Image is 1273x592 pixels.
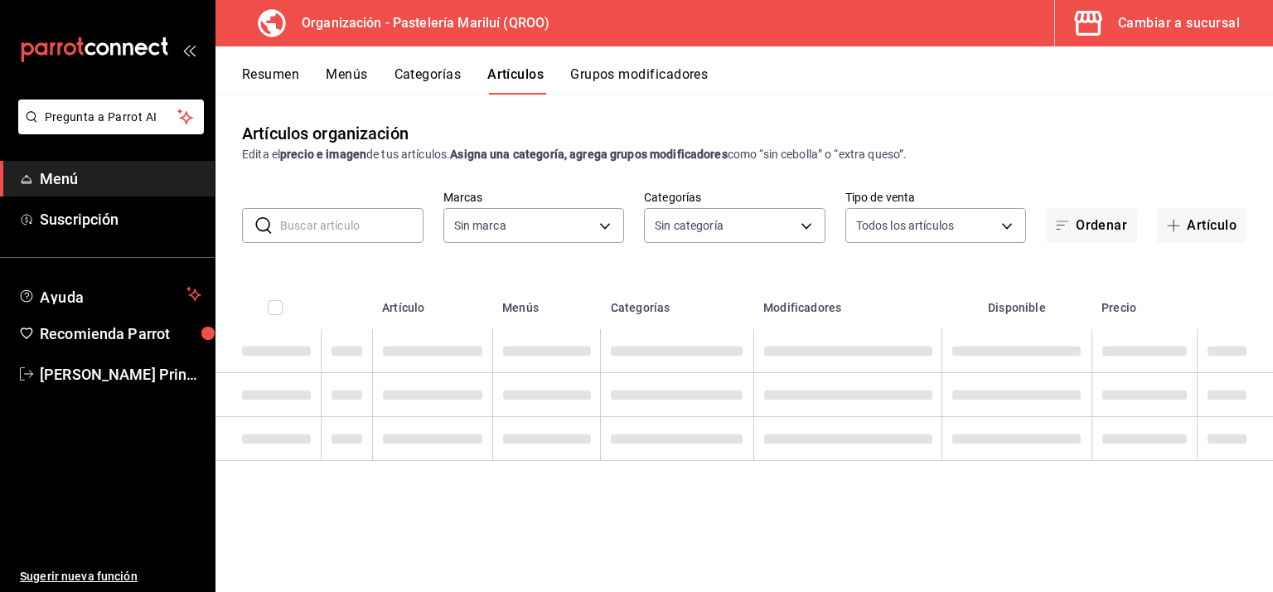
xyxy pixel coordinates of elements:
span: Sugerir nueva función [20,568,201,585]
th: Precio [1091,276,1197,329]
th: Categorías [601,276,753,329]
button: Pregunta a Parrot AI [18,99,204,134]
th: Disponible [942,276,1091,329]
strong: Asigna una categoría, agrega grupos modificadores [450,148,727,161]
th: Artículo [372,276,492,329]
span: [PERSON_NAME] Principal [40,363,201,386]
button: Categorías [394,66,462,95]
button: Grupos modificadores [570,66,708,95]
strong: precio e imagen [280,148,366,161]
button: Resumen [242,66,299,95]
label: Marcas [443,192,625,203]
button: open_drawer_menu [182,43,196,56]
label: Categorías [644,192,825,203]
label: Tipo de venta [845,192,1027,203]
span: Sin categoría [655,217,724,234]
input: Buscar artículo [280,209,424,242]
div: Edita el de tus artículos. como “sin cebolla” o “extra queso”. [242,146,1246,163]
span: Pregunta a Parrot AI [45,109,178,126]
span: Recomienda Parrot [40,323,201,345]
th: Modificadores [753,276,942,329]
button: Menús [326,66,367,95]
span: Suscripción [40,208,201,230]
span: Menú [40,167,201,190]
h3: Organización - Pastelería Mariluí (QROO) [288,13,549,33]
div: Artículos organización [242,121,409,146]
span: Sin marca [454,217,506,234]
th: Menús [492,276,601,329]
button: Artículo [1157,208,1246,243]
span: Todos los artículos [856,217,955,234]
button: Artículos [487,66,544,95]
div: navigation tabs [242,66,1273,95]
button: Ordenar [1046,208,1137,243]
a: Pregunta a Parrot AI [12,120,204,138]
span: Ayuda [40,284,180,304]
div: Cambiar a sucursal [1118,12,1240,35]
